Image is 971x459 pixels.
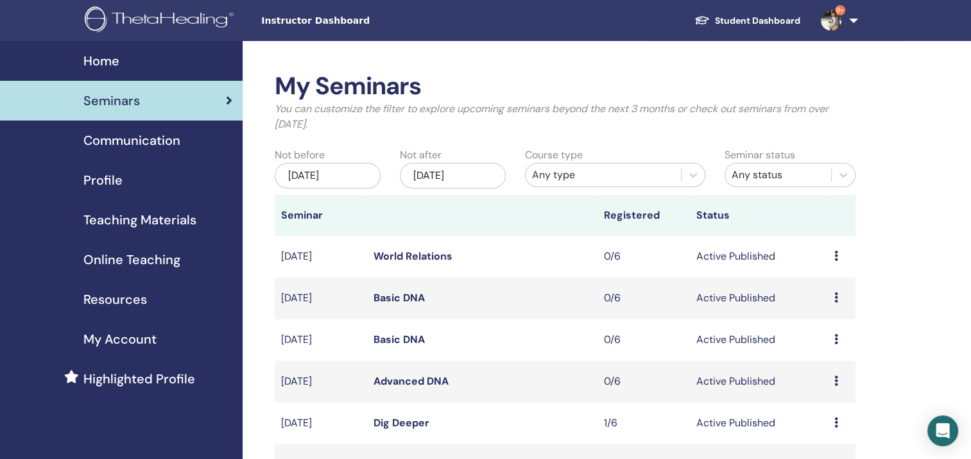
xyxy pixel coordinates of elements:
a: Dig Deeper [374,416,429,430]
p: You can customize the filter to explore upcoming seminars beyond the next 3 months or check out s... [275,101,855,132]
a: Advanced DNA [374,374,449,388]
div: Any status [732,167,825,183]
label: Not before [275,147,325,163]
td: [DATE] [275,236,367,278]
label: Not after [400,147,442,163]
span: Resources [83,290,147,309]
td: [DATE] [275,361,367,403]
td: Active Published [689,403,827,444]
h2: My Seminars [275,72,855,101]
span: 9+ [835,5,845,15]
a: Basic DNA [374,333,425,346]
td: Active Published [689,361,827,403]
td: [DATE] [275,319,367,361]
div: [DATE] [275,163,381,188]
span: Online Teaching [83,250,180,269]
div: Any type [532,167,675,183]
th: Status [689,195,827,236]
td: 0/6 [597,319,690,361]
a: Basic DNA [374,291,425,305]
img: default.jpg [821,10,841,31]
a: World Relations [374,249,452,263]
label: Course type [525,147,583,163]
span: Instructor Dashboard [261,14,454,28]
td: [DATE] [275,403,367,444]
label: Seminar status [725,147,795,163]
span: My Account [83,330,157,349]
th: Seminar [275,195,367,236]
td: 0/6 [597,361,690,403]
a: Student Dashboard [684,9,811,33]
td: 0/6 [597,236,690,278]
td: 1/6 [597,403,690,444]
div: [DATE] [400,163,506,188]
span: Home [83,51,119,71]
td: Active Published [689,319,827,361]
span: Profile [83,171,123,190]
span: Teaching Materials [83,210,196,229]
img: logo.png [85,6,238,35]
td: 0/6 [597,278,690,319]
td: [DATE] [275,278,367,319]
span: Highlighted Profile [83,369,195,388]
img: graduation-cap-white.svg [694,15,710,26]
td: Active Published [689,236,827,278]
th: Registered [597,195,690,236]
div: Open Intercom Messenger [927,415,958,446]
span: Communication [83,131,180,150]
td: Active Published [689,278,827,319]
span: Seminars [83,91,140,110]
